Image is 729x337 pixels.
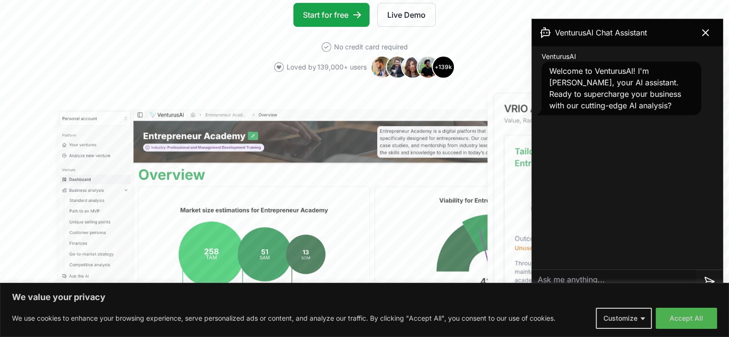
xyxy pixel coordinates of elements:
img: Avatar 1 [370,56,393,79]
a: Live Demo [377,3,436,27]
img: Avatar 4 [417,56,440,79]
span: VenturusAI [542,52,576,61]
img: Avatar 3 [401,56,424,79]
p: We use cookies to enhance your browsing experience, serve personalized ads or content, and analyz... [12,313,555,324]
span: Welcome to VenturusAI! I'm [PERSON_NAME], your AI assistant. Ready to supercharge your business w... [549,66,681,110]
span: VenturusAI Chat Assistant [555,27,647,38]
button: Customize [596,308,652,329]
a: Start for free [293,3,370,27]
img: Avatar 2 [386,56,409,79]
button: Accept All [656,308,717,329]
p: We value your privacy [12,291,717,303]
